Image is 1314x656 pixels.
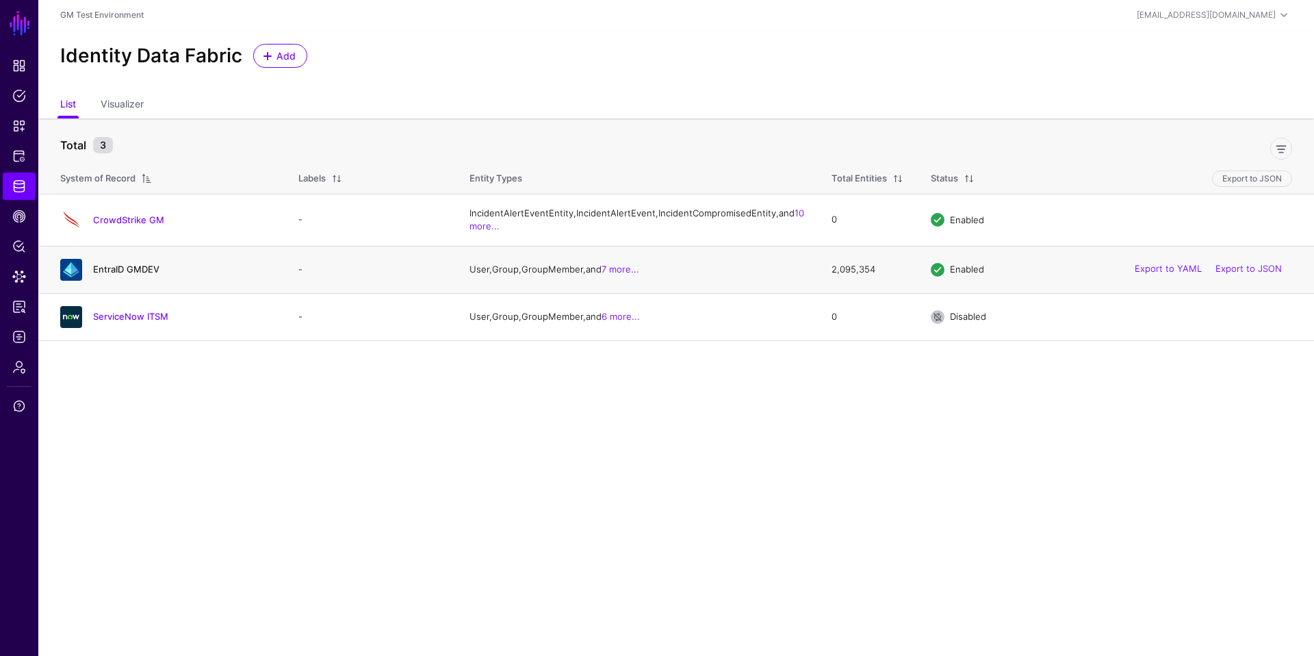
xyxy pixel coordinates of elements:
span: Admin [12,360,26,374]
span: Add [275,49,298,63]
h2: Identity Data Fabric [60,45,242,68]
span: Disabled [950,311,986,322]
span: CAEP Hub [12,210,26,223]
a: List [60,92,76,118]
a: Access Reporting [3,293,36,320]
a: Logs [3,323,36,351]
img: svg+xml;base64,PHN2ZyB3aWR0aD0iNjQiIGhlaWdodD0iNjQiIHZpZXdCb3g9IjAgMCA2NCA2NCIgZmlsbD0ibm9uZSIgeG... [60,209,82,231]
a: SGNL [8,8,31,38]
div: Status [931,172,958,186]
td: 0 [818,293,917,340]
td: - [285,293,456,340]
a: 6 more... [602,311,640,322]
a: Dashboard [3,52,36,79]
a: Visualizer [101,92,144,118]
button: Export to JSON [1212,171,1292,187]
span: Protected Systems [12,149,26,163]
td: - [285,246,456,293]
a: Export to JSON [1215,264,1282,275]
div: Total Entities [832,172,887,186]
strong: Total [60,138,86,152]
a: Data Lens [3,263,36,290]
span: Access Reporting [12,300,26,314]
td: 0 [818,194,917,246]
td: - [285,194,456,246]
span: Snippets [12,119,26,133]
div: [EMAIL_ADDRESS][DOMAIN_NAME] [1137,9,1276,21]
td: User, Group, GroupMember, and [456,293,818,340]
a: Policies [3,82,36,110]
span: Identity Data Fabric [12,179,26,193]
a: CrowdStrike GM [93,214,164,225]
img: svg+xml;base64,PHN2ZyB3aWR0aD0iNjQiIGhlaWdodD0iNjQiIHZpZXdCb3g9IjAgMCA2NCA2NCIgZmlsbD0ibm9uZSIgeG... [60,306,82,328]
a: Export to YAML [1135,264,1202,275]
span: Logs [12,330,26,344]
small: 3 [93,137,113,153]
a: EntraID GMDEV [93,264,159,275]
a: Snippets [3,112,36,140]
a: Identity Data Fabric [3,173,36,200]
td: 2,095,354 [818,246,917,293]
td: IncidentAlertEventEntity, IncidentAlertEvent, IncidentCompromisedEntity, and [456,194,818,246]
div: System of Record [60,172,136,186]
div: Labels [298,172,326,186]
a: Policy Lens [3,233,36,260]
span: Policy Lens [12,240,26,253]
a: 7 more... [602,264,639,275]
span: Data Lens [12,270,26,283]
a: GM Test Environment [60,10,144,20]
a: ServiceNow ITSM [93,311,168,322]
a: Protected Systems [3,142,36,170]
a: CAEP Hub [3,203,36,230]
a: Admin [3,353,36,381]
span: Dashboard [12,59,26,73]
span: Support [12,399,26,413]
span: Entity Types [469,173,522,184]
img: svg+xml;base64,PHN2ZyB3aWR0aD0iNjQiIGhlaWdodD0iNjQiIHZpZXdCb3g9IjAgMCA2NCA2NCIgZmlsbD0ibm9uZSIgeG... [60,259,82,281]
span: Enabled [950,214,984,225]
span: Policies [12,89,26,103]
a: Add [253,44,307,68]
td: User, Group, GroupMember, and [456,246,818,293]
span: Enabled [950,264,984,275]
